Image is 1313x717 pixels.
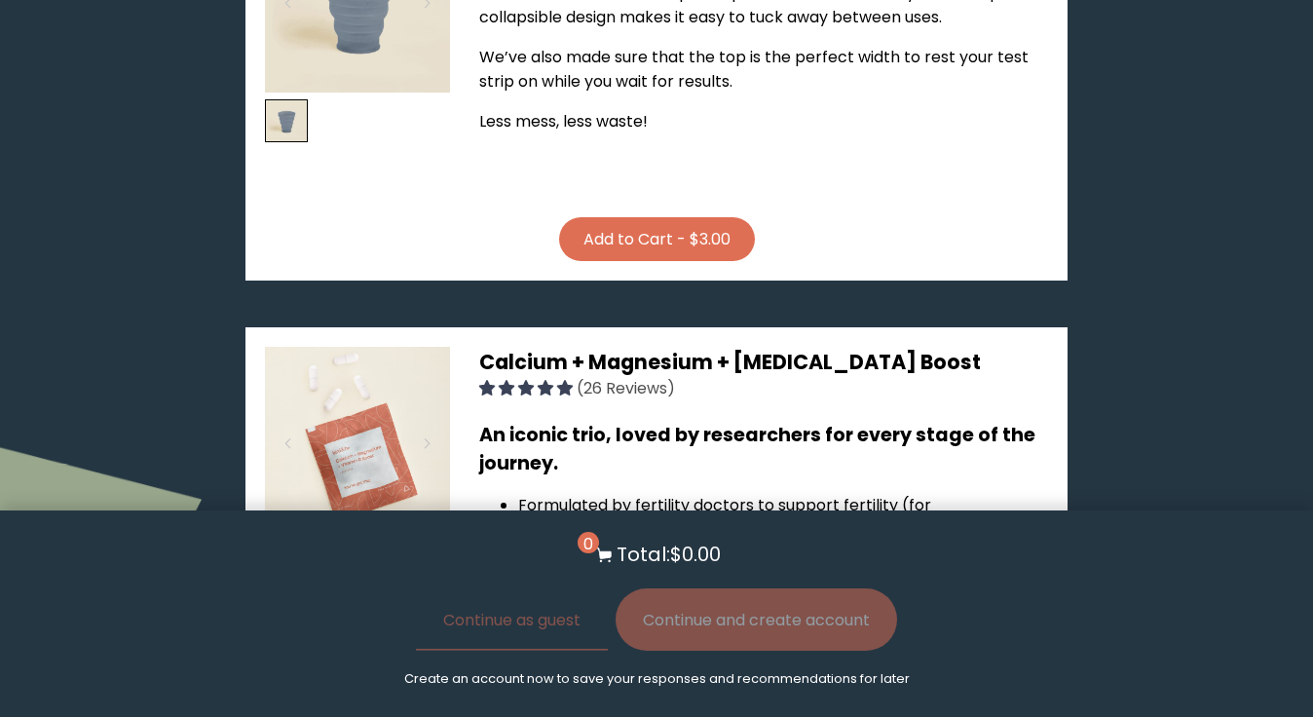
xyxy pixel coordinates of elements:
p: Less mess, less waste! [479,109,1048,133]
li: Formulated by fertility doctors to support fertility (for [DEMOGRAPHIC_DATA] and [DEMOGRAPHIC_DAT... [518,493,1048,566]
p: Total: $0.00 [617,540,721,569]
span: 0 [578,532,599,553]
button: Continue and create account [616,588,897,651]
p: Create an account now to save your responses and recommendations for later [404,670,910,688]
p: We’ve also made sure that the top is the perfect width to rest your test strip on while you wait ... [479,45,1048,94]
span: Calcium + Magnesium + [MEDICAL_DATA] Boost [479,348,981,376]
span: (26 Reviews) [577,377,675,399]
button: Continue as guest [416,588,608,651]
img: thumbnail image [265,347,450,532]
b: An iconic trio, loved by researchers for every stage of the journey. [479,422,1035,476]
button: Add to Cart - $3.00 [559,217,755,261]
span: 4.85 stars [479,377,577,399]
img: thumbnail image [265,99,309,143]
